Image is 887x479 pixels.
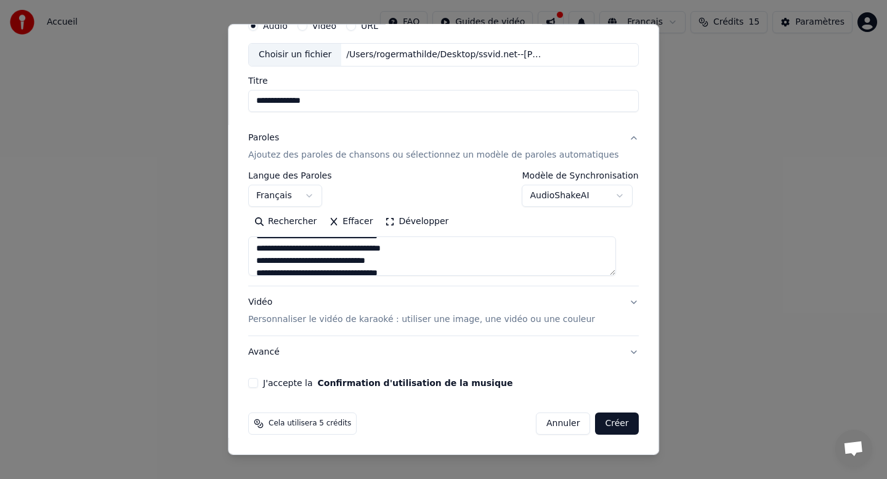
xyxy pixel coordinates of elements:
[248,132,279,144] div: Paroles
[248,76,639,85] label: Titre
[522,171,639,180] label: Modèle de Synchronisation
[361,22,378,30] label: URL
[248,296,595,326] div: Vidéo
[318,379,513,387] button: J'accepte la
[248,212,323,231] button: Rechercher
[248,286,639,336] button: VidéoPersonnaliser le vidéo de karaoké : utiliser une image, une vidéo ou une couleur
[248,122,639,171] button: ParolesAjoutez des paroles de chansons ou sélectionnez un modèle de paroles automatiques
[248,313,595,326] p: Personnaliser le vidéo de karaoké : utiliser une image, une vidéo ou une couleur
[342,49,551,61] div: /Users/rogermathilde/Desktop/ssvid.net--[PERSON_NAME]-Place-des-grands-hommes-Audio.mp3
[249,44,341,66] div: Choisir un fichier
[248,171,332,180] label: Langue des Paroles
[379,212,455,231] button: Développer
[248,336,639,368] button: Avancé
[536,413,590,435] button: Annuler
[312,22,336,30] label: Vidéo
[269,419,351,429] span: Cela utilisera 5 crédits
[263,379,512,387] label: J'accepte la
[248,171,639,286] div: ParolesAjoutez des paroles de chansons ou sélectionnez un modèle de paroles automatiques
[263,22,288,30] label: Audio
[248,149,619,161] p: Ajoutez des paroles de chansons ou sélectionnez un modèle de paroles automatiques
[596,413,639,435] button: Créer
[323,212,379,231] button: Effacer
